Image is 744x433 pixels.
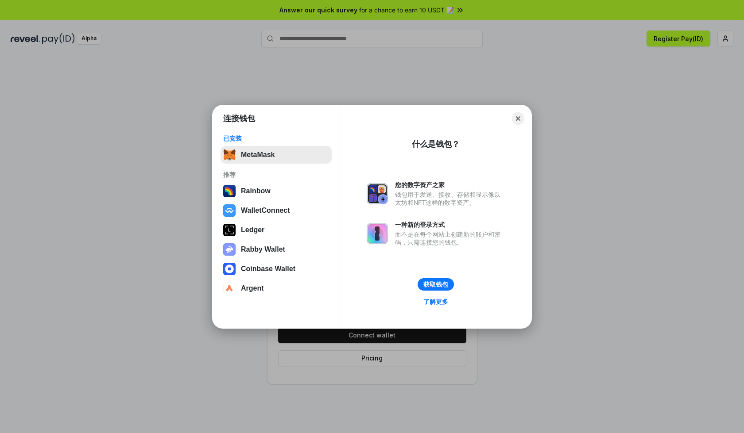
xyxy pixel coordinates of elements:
[395,221,505,229] div: 一种新的登录方式
[241,284,264,292] div: Argent
[223,149,236,161] img: svg+xml,%3Csvg%20fill%3D%22none%22%20height%3D%2233%22%20viewBox%3D%220%200%2035%2033%22%20width%...
[221,241,332,258] button: Rabby Wallet
[223,185,236,197] img: svg+xml,%3Csvg%20width%3D%22120%22%20height%3D%22120%22%20viewBox%3D%220%200%20120%20120%22%20fil...
[423,280,448,288] div: 获取钱包
[221,202,332,219] button: WalletConnect
[223,263,236,275] img: svg+xml,%3Csvg%20width%3D%2228%22%20height%3D%2228%22%20viewBox%3D%220%200%2028%2028%22%20fill%3D...
[221,280,332,297] button: Argent
[412,139,460,149] div: 什么是钱包？
[221,146,332,164] button: MetaMask
[221,260,332,278] button: Coinbase Wallet
[241,151,275,159] div: MetaMask
[223,204,236,217] img: svg+xml,%3Csvg%20width%3D%2228%22%20height%3D%2228%22%20viewBox%3D%220%200%2028%2028%22%20fill%3D...
[241,207,290,215] div: WalletConnect
[367,183,388,204] img: svg+xml,%3Csvg%20xmlns%3D%22http%3A%2F%2Fwww.w3.org%2F2000%2Fsvg%22%20fill%3D%22none%22%20viewBox...
[223,134,329,142] div: 已安装
[223,171,329,179] div: 推荐
[395,181,505,189] div: 您的数字资产之家
[395,191,505,207] div: 钱包用于发送、接收、存储和显示像以太坊和NFT这样的数字资产。
[367,223,388,244] img: svg+xml,%3Csvg%20xmlns%3D%22http%3A%2F%2Fwww.w3.org%2F2000%2Fsvg%22%20fill%3D%22none%22%20viewBox...
[221,221,332,239] button: Ledger
[423,298,448,306] div: 了解更多
[241,265,295,273] div: Coinbase Wallet
[241,187,271,195] div: Rainbow
[241,226,264,234] div: Ledger
[221,182,332,200] button: Rainbow
[418,278,454,291] button: 获取钱包
[223,113,255,124] h1: 连接钱包
[223,243,236,256] img: svg+xml,%3Csvg%20xmlns%3D%22http%3A%2F%2Fwww.w3.org%2F2000%2Fsvg%22%20fill%3D%22none%22%20viewBox...
[223,282,236,295] img: svg+xml,%3Csvg%20width%3D%2228%22%20height%3D%2228%22%20viewBox%3D%220%200%2028%2028%22%20fill%3D...
[395,230,505,246] div: 而不是在每个网站上创建新的账户和密码，只需连接您的钱包。
[418,296,453,307] a: 了解更多
[223,224,236,236] img: svg+xml,%3Csvg%20xmlns%3D%22http%3A%2F%2Fwww.w3.org%2F2000%2Fsvg%22%20width%3D%2228%22%20height%3...
[241,245,285,253] div: Rabby Wallet
[512,112,524,125] button: Close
